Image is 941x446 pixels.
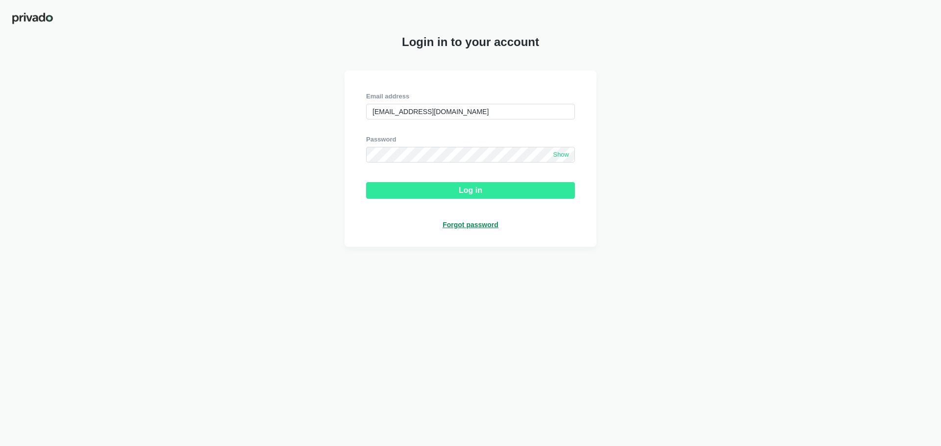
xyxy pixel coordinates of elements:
[402,35,539,49] span: Login in to your account
[553,151,569,159] span: Show
[366,182,575,199] button: Log in
[366,135,575,144] div: Password
[443,220,498,229] a: Forgot password
[366,92,575,101] div: Email address
[459,186,482,195] div: Log in
[12,12,53,25] img: privado-logo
